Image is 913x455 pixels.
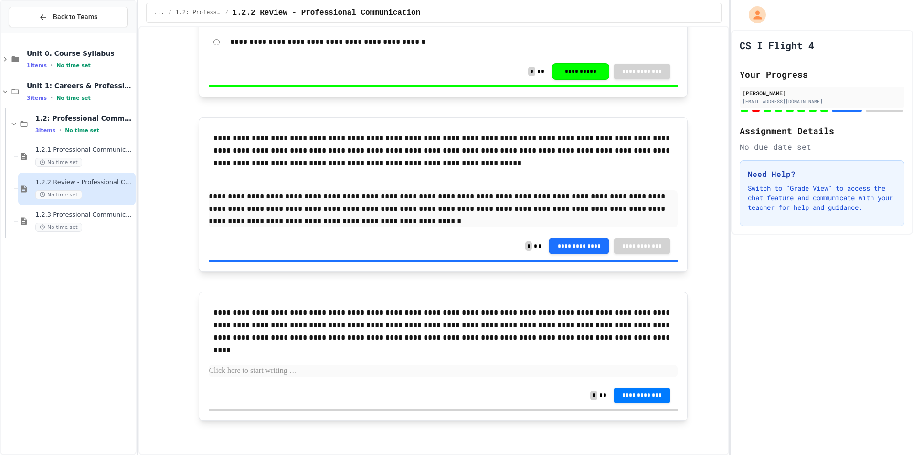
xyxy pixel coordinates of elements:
div: [EMAIL_ADDRESS][DOMAIN_NAME] [743,98,902,105]
span: • [51,62,53,69]
span: Back to Teams [53,12,97,22]
span: Unit 1: Careers & Professionalism [27,82,134,90]
span: 1 items [27,62,47,69]
span: 3 items [35,127,55,134]
span: ... [154,9,165,17]
p: Switch to "Grade View" to access the chat feature and communicate with your teacher for help and ... [748,184,896,212]
span: 1.2.2 Review - Professional Communication [233,7,421,19]
span: • [51,94,53,102]
span: 1.2.1 Professional Communication [35,146,134,154]
div: No due date set [740,141,904,153]
span: 1.2: Professional Communication [175,9,221,17]
h1: CS I Flight 4 [740,39,814,52]
span: Unit 0. Course Syllabus [27,49,134,58]
span: • [59,126,61,134]
span: No time set [35,158,82,167]
div: [PERSON_NAME] [743,89,902,97]
span: 1.2.3 Professional Communication Challenge [35,211,134,219]
span: 1.2: Professional Communication [35,114,134,123]
span: 1.2.2 Review - Professional Communication [35,178,134,186]
span: 3 items [27,95,47,101]
button: Back to Teams [9,7,128,27]
h2: Assignment Details [740,124,904,137]
span: No time set [35,190,82,199]
span: No time set [56,95,91,101]
h2: Your Progress [740,68,904,81]
span: / [225,9,228,17]
span: No time set [35,223,82,232]
span: No time set [56,62,91,69]
span: / [168,9,171,17]
span: No time set [65,127,99,134]
div: My Account [739,4,768,26]
h3: Need Help? [748,168,896,180]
